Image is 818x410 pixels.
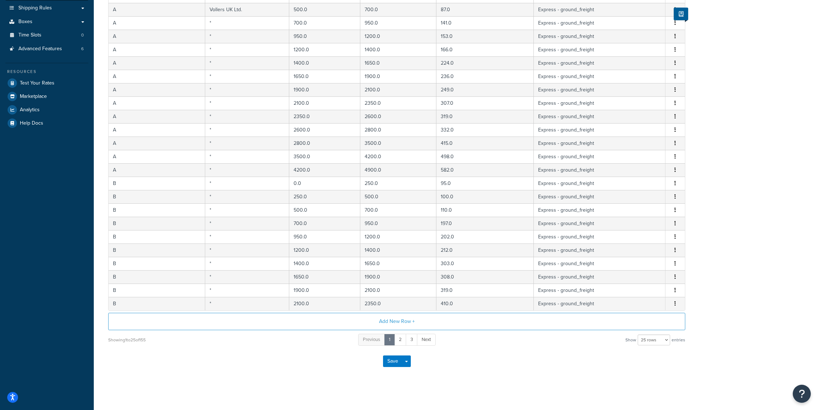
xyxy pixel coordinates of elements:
[5,103,88,116] a: Analytics
[436,16,534,30] td: 141.0
[109,270,205,284] td: B
[289,123,360,137] td: 2600.0
[406,334,418,346] a: 3
[363,336,380,343] span: Previous
[109,96,205,110] td: A
[394,334,406,346] a: 2
[109,30,205,43] td: A
[436,110,534,123] td: 319.0
[109,3,205,16] td: A
[360,297,436,310] td: 2350.0
[108,313,685,330] button: Add New Row +
[534,83,665,96] td: Express - ground_freight
[5,1,88,15] a: Shipping Rules
[109,16,205,30] td: A
[534,217,665,230] td: Express - ground_freight
[534,270,665,284] td: Express - ground_freight
[20,80,54,86] span: Test Your Rates
[109,137,205,150] td: A
[289,96,360,110] td: 2100.0
[289,70,360,83] td: 1650.0
[109,150,205,163] td: A
[289,16,360,30] td: 700.0
[81,46,84,52] span: 6
[436,56,534,70] td: 224.0
[360,217,436,230] td: 950.0
[109,257,205,270] td: B
[360,243,436,257] td: 1400.0
[436,203,534,217] td: 110.0
[384,334,395,346] a: 1
[534,123,665,137] td: Express - ground_freight
[5,29,88,42] a: Time Slots0
[360,270,436,284] td: 1900.0
[534,297,665,310] td: Express - ground_freight
[109,43,205,56] td: A
[5,77,88,90] li: Test Your Rates
[436,270,534,284] td: 308.0
[289,284,360,297] td: 1900.0
[417,334,436,346] a: Next
[360,30,436,43] td: 1200.0
[436,230,534,243] td: 202.0
[18,46,62,52] span: Advanced Features
[672,335,685,345] span: entries
[289,150,360,163] td: 3500.0
[289,230,360,243] td: 950.0
[20,107,40,113] span: Analytics
[5,15,88,29] a: Boxes
[360,203,436,217] td: 700.0
[109,243,205,257] td: B
[534,177,665,190] td: Express - ground_freight
[20,94,47,100] span: Marketplace
[109,163,205,177] td: A
[534,284,665,297] td: Express - ground_freight
[436,43,534,56] td: 166.0
[109,70,205,83] td: A
[436,70,534,83] td: 236.0
[18,19,32,25] span: Boxes
[289,217,360,230] td: 700.0
[534,150,665,163] td: Express - ground_freight
[5,69,88,75] div: Resources
[360,96,436,110] td: 2350.0
[109,123,205,137] td: A
[534,230,665,243] td: Express - ground_freight
[534,3,665,16] td: Express - ground_freight
[534,163,665,177] td: Express - ground_freight
[422,336,431,343] span: Next
[5,117,88,130] li: Help Docs
[436,96,534,110] td: 307.0
[5,90,88,103] a: Marketplace
[289,190,360,203] td: 250.0
[436,123,534,137] td: 332.0
[109,83,205,96] td: A
[360,137,436,150] td: 3500.0
[20,120,43,126] span: Help Docs
[674,8,688,20] button: Show Help Docs
[436,150,534,163] td: 498.0
[289,163,360,177] td: 4200.0
[534,96,665,110] td: Express - ground_freight
[436,257,534,270] td: 303.0
[360,43,436,56] td: 1400.0
[18,32,41,38] span: Time Slots
[5,29,88,42] li: Time Slots
[360,150,436,163] td: 4200.0
[5,42,88,56] li: Advanced Features
[625,335,636,345] span: Show
[360,83,436,96] td: 2100.0
[289,243,360,257] td: 1200.0
[289,257,360,270] td: 1400.0
[360,163,436,177] td: 4900.0
[289,83,360,96] td: 1900.0
[360,110,436,123] td: 2600.0
[109,230,205,243] td: B
[534,30,665,43] td: Express - ground_freight
[109,190,205,203] td: B
[360,3,436,16] td: 700.0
